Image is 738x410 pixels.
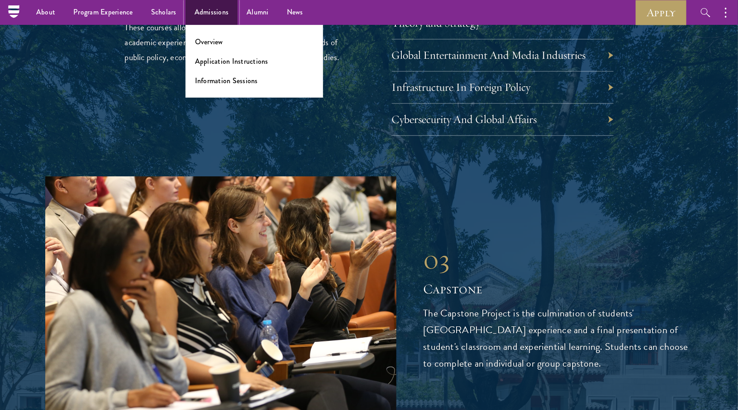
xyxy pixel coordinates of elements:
p: These courses allow Scholars to further individualize their academic experience, and are drawn pr... [125,20,347,65]
a: Infrastructure In Foreign Policy [392,80,531,94]
a: Global Entertainment And Media Industries [392,48,586,62]
div: 03 [424,243,693,276]
p: The Capstone Project is the culmination of students' [GEOGRAPHIC_DATA] experience and a final pre... [424,305,693,372]
a: Information Sessions [195,75,258,86]
a: Cybersecurity And Global Affairs [392,112,537,126]
a: Overview [195,37,223,47]
a: Application Instructions [195,56,268,66]
h2: Capstone [424,280,693,298]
